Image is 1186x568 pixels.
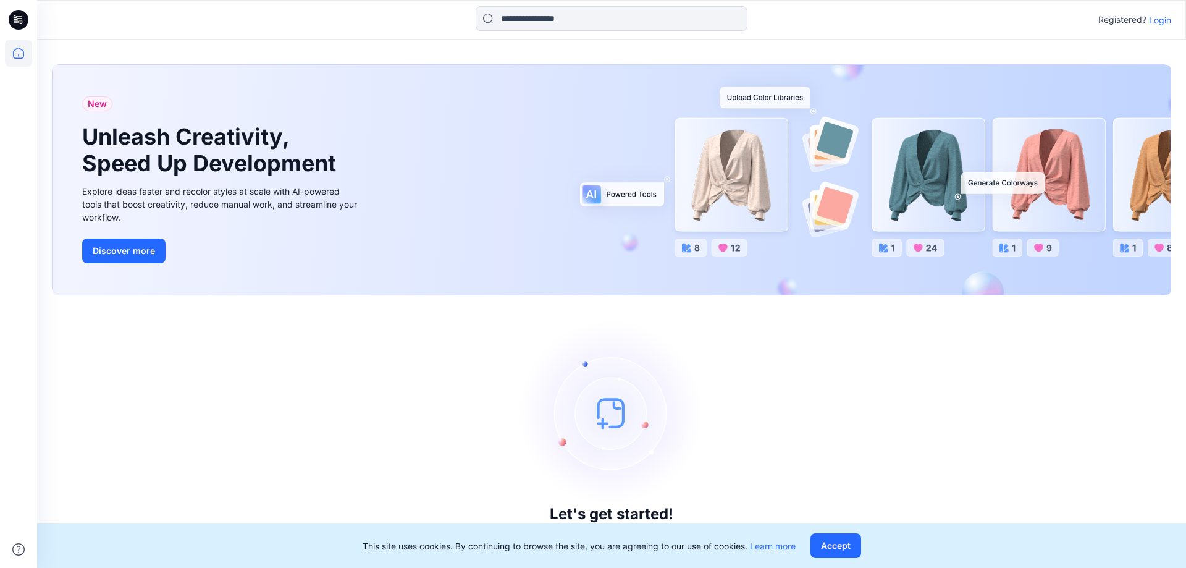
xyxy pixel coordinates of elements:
p: Login [1149,14,1171,27]
img: empty-state-image.svg [519,320,704,506]
button: Accept [810,533,861,558]
p: This site uses cookies. By continuing to browse the site, you are agreeing to our use of cookies. [363,540,796,553]
a: Learn more [750,541,796,551]
span: New [88,96,107,111]
h3: Let's get started! [550,506,673,523]
p: Registered? [1098,12,1146,27]
button: Discover more [82,239,166,263]
a: Discover more [82,239,360,263]
div: Explore ideas faster and recolor styles at scale with AI-powered tools that boost creativity, red... [82,185,360,224]
h1: Unleash Creativity, Speed Up Development [82,124,342,177]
